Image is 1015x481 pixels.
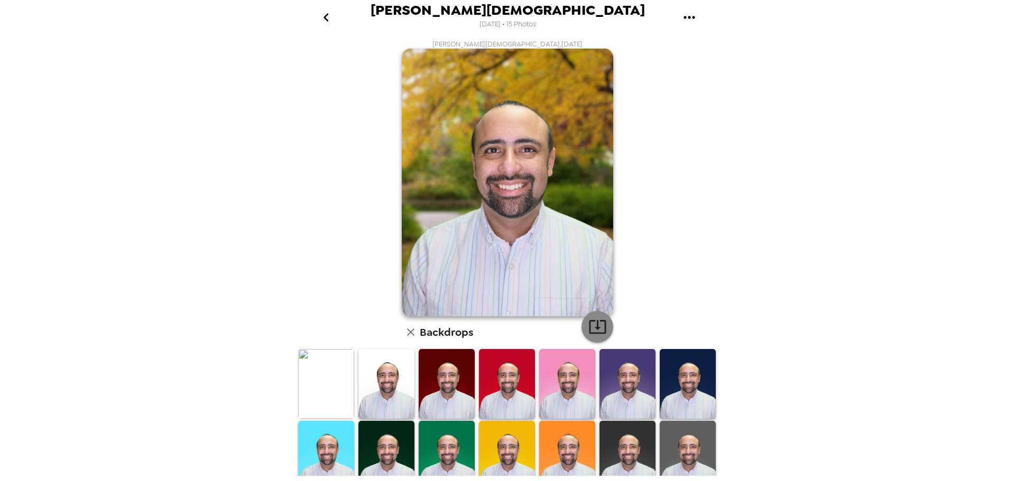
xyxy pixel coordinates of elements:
span: [PERSON_NAME][DEMOGRAPHIC_DATA] [371,3,645,17]
h6: Backdrops [420,324,473,341]
span: [DATE] • 15 Photos [479,17,536,32]
span: [PERSON_NAME][DEMOGRAPHIC_DATA] , [DATE] [432,40,583,49]
img: Original [298,349,354,419]
img: user [402,49,613,316]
